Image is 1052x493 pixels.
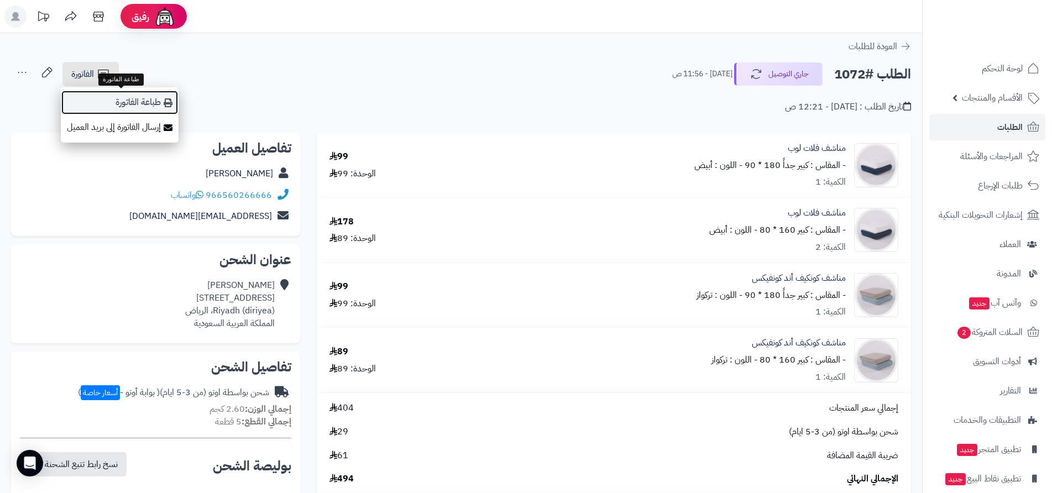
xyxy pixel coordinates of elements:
[752,272,846,285] a: مناشف كونكيف أند كونفيكس
[978,178,1023,193] span: طلبات الإرجاع
[206,167,273,180] a: [PERSON_NAME]
[855,273,898,317] img: 1754839838-%D9%83%D9%88%D9%86%D9%83%D9%8A%D9%81%20%D8%A3%D9%86%D8%AF%20%D9%83%D9%88%D9%86%D9%81%D...
[929,202,1045,228] a: إشعارات التحويلات البنكية
[960,149,1023,164] span: المراجعات والأسئلة
[329,473,354,485] span: 494
[242,415,291,428] strong: إجمالي القطع:
[929,114,1045,140] a: الطلبات
[788,207,846,219] a: مناشف فلات لوب
[855,338,898,382] img: 1754839838-%D9%83%D9%88%D9%86%D9%83%D9%8A%D9%81%20%D8%A3%D9%86%D8%AF%20%D9%83%D9%88%D9%86%D9%81%D...
[760,353,846,366] small: - المقاس : كبير 160 * 80
[929,465,1045,492] a: تطبيق نقاط البيعجديد
[329,232,376,245] div: الوحدة: 89
[20,253,291,266] h2: عنوان الشحن
[968,295,1021,311] span: وآتس آب
[45,458,118,471] span: نسخ رابط تتبع الشحنة
[929,290,1045,316] a: وآتس آبجديد
[962,90,1023,106] span: الأقسام والمنتجات
[171,188,203,202] a: واتساب
[788,142,846,155] a: مناشف فلات لوب
[78,386,160,399] span: ( بوابة أوتو - )
[17,450,43,476] div: Open Intercom Messenger
[81,385,120,400] span: أسعار خاصة
[132,10,149,23] span: رفيق
[760,223,846,237] small: - المقاس : كبير 160 * 80
[61,90,179,115] a: طباعة الفاتورة
[29,6,57,30] a: تحديثات المنصة
[973,354,1021,369] span: أدوات التسويق
[982,61,1023,76] span: لوحة التحكم
[329,426,348,438] span: 29
[329,150,348,163] div: 99
[71,67,94,81] span: الفاتورة
[849,40,897,53] span: العودة للطلبات
[62,62,119,86] a: الفاتورة
[245,402,291,416] strong: إجمالي الوزن:
[929,348,1045,375] a: أدوات التسويق
[829,402,898,415] span: إجمالي سعر المنتجات
[329,280,348,293] div: 99
[22,452,127,476] button: نسخ رابط تتبع الشحنة
[997,266,1021,281] span: المدونة
[827,449,898,462] span: ضريبة القيمة المضافة
[711,353,757,366] small: - اللون : تركواز
[210,402,291,416] small: 2.60 كجم
[329,216,354,228] div: 178
[999,237,1021,252] span: العملاء
[129,209,272,223] a: [EMAIL_ADDRESS][DOMAIN_NAME]
[206,188,272,202] a: 966560266666
[329,402,354,415] span: 404
[789,426,898,438] span: شحن بواسطة اوتو (من 3-5 ايام)
[694,159,742,172] small: - اللون : أبيض
[329,449,348,462] span: 61
[954,412,1021,428] span: التطبيقات والخدمات
[855,208,898,252] img: 1754839373-%D9%81%D9%84%D8%A7%D8%AA%20%D9%84%D9%88%D8%A8-90x90.jpg
[745,159,846,172] small: - المقاس : كبير جداً 180 * 90
[61,115,179,140] a: إرسال الفاتورة إلى بريد العميل
[213,459,291,473] h2: بوليصة الشحن
[929,231,1045,258] a: العملاء
[849,40,911,53] a: العودة للطلبات
[154,6,176,28] img: ai-face.png
[329,167,376,180] div: الوحدة: 99
[20,141,291,155] h2: تفاصيل العميل
[929,143,1045,170] a: المراجعات والأسئلة
[834,63,911,86] h2: الطلب #1072
[815,241,846,254] div: الكمية: 2
[929,55,1045,82] a: لوحة التحكم
[929,377,1045,404] a: التقارير
[956,324,1023,340] span: السلات المتروكة
[672,69,732,80] small: [DATE] - 11:56 ص
[977,17,1041,40] img: logo-2.png
[709,223,757,237] small: - اللون : أبيض
[929,172,1045,199] a: طلبات الإرجاع
[929,436,1045,463] a: تطبيق المتجرجديد
[785,101,911,113] div: تاريخ الطلب : [DATE] - 12:21 ص
[939,207,1023,223] span: إشعارات التحويلات البنكية
[745,289,846,302] small: - المقاس : كبير جداً 180 * 90
[929,407,1045,433] a: التطبيقات والخدمات
[697,289,742,302] small: - اللون : تركواز
[215,415,291,428] small: 5 قطعة
[78,386,269,399] div: شحن بواسطة اوتو (من 3-5 ايام)
[20,360,291,374] h2: تفاصيل الشحن
[855,143,898,187] img: 1754839373-%D9%81%D9%84%D8%A7%D8%AA%20%D9%84%D9%88%D8%A8-90x90.jpg
[98,74,144,86] div: طباعة الفاتورة
[815,306,846,318] div: الكمية: 1
[1000,383,1021,398] span: التقارير
[329,297,376,310] div: الوحدة: 99
[329,363,376,375] div: الوحدة: 89
[957,326,971,339] span: 2
[815,371,846,384] div: الكمية: 1
[185,279,275,329] div: [PERSON_NAME] [STREET_ADDRESS] Riyadh (diriyea)، الرياض المملكة العربية السعودية
[929,319,1045,345] a: السلات المتروكة2
[847,473,898,485] span: الإجمالي النهائي
[815,176,846,188] div: الكمية: 1
[945,473,966,485] span: جديد
[956,442,1021,457] span: تطبيق المتجر
[329,345,348,358] div: 89
[929,260,1045,287] a: المدونة
[944,471,1021,486] span: تطبيق نقاط البيع
[752,337,846,349] a: مناشف كونكيف أند كونفيكس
